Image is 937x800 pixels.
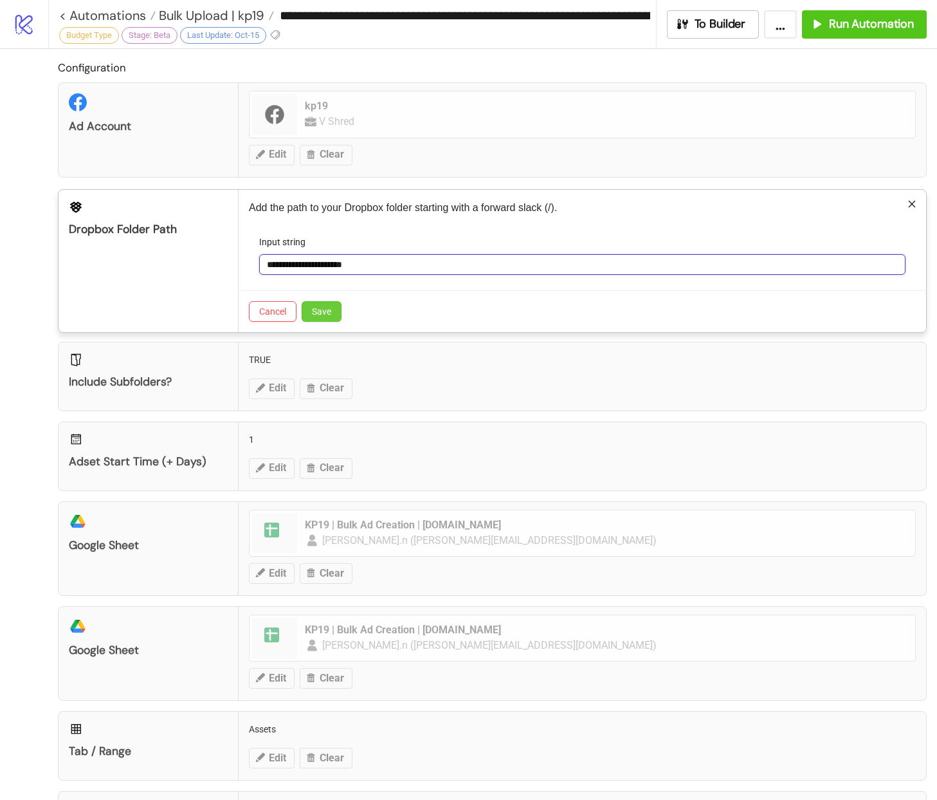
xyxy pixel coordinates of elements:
div: Budget Type [59,27,119,44]
div: Dropbox Folder Path [69,222,228,237]
span: Cancel [259,306,286,317]
input: Input string [259,254,905,275]
span: Save [312,306,331,317]
button: ... [764,10,797,39]
span: To Builder [695,17,746,32]
a: < Automations [59,9,156,22]
div: Last Update: Oct-15 [180,27,266,44]
div: Stage: Beta [122,27,177,44]
h2: Configuration [58,59,927,76]
button: Run Automation [802,10,927,39]
button: Save [302,301,341,322]
span: Bulk Upload | kp19 [156,7,264,24]
span: Run Automation [829,17,914,32]
span: close [907,200,916,209]
button: Cancel [249,301,296,322]
label: Input string [259,235,314,249]
a: Bulk Upload | kp19 [156,9,274,22]
button: To Builder [667,10,760,39]
p: Add the path to your Dropbox folder starting with a forward slack (/). [249,200,916,216]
